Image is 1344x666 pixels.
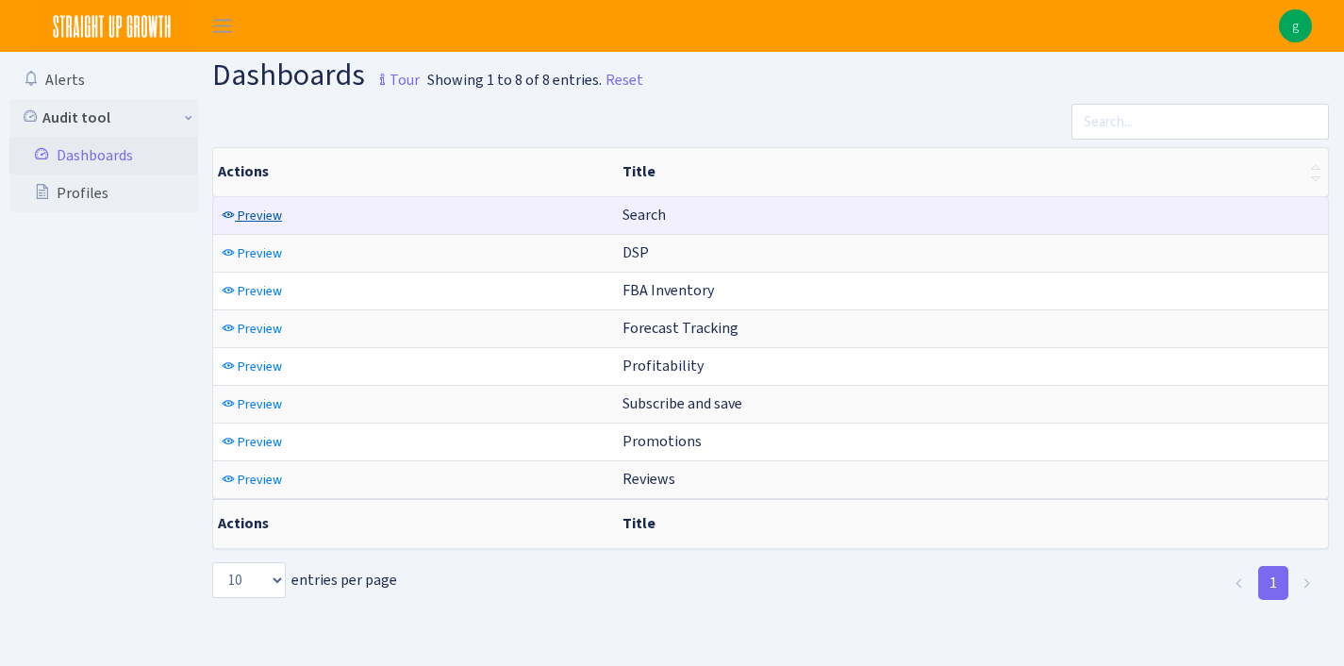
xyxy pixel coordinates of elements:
a: Tour [365,55,420,94]
span: Search [622,205,666,225]
th: Title : activate to sort column ascending [615,148,1328,196]
a: Audit tool [9,99,198,137]
a: Preview [217,314,287,343]
img: gina [1279,9,1312,42]
label: entries per page [212,562,397,598]
span: Preview [238,320,282,338]
span: Forecast Tracking [622,318,738,338]
span: DSP [622,242,649,262]
span: Preview [238,207,282,225]
span: Subscribe and save [622,393,742,413]
span: Preview [238,358,282,375]
span: Profitability [622,356,704,375]
button: Toggle navigation [199,10,246,42]
a: Preview [217,201,287,230]
span: Preview [238,244,282,262]
span: Reviews [622,469,675,489]
small: Tour [371,64,420,96]
th: Actions [213,148,615,196]
div: Showing 1 to 8 of 8 entries. [427,69,602,92]
a: Dashboards [9,137,198,175]
input: Search... [1071,104,1330,140]
a: Preview [217,276,287,306]
h1: Dashboards [212,59,420,96]
a: Profiles [9,175,198,212]
a: Preview [217,390,287,419]
th: Actions [213,499,615,548]
th: Title [615,499,1328,548]
span: Preview [238,471,282,489]
a: Preview [217,239,287,268]
a: Reset [606,69,643,92]
span: Preview [238,395,282,413]
select: entries per page [212,562,286,598]
span: Preview [238,282,282,300]
a: Preview [217,465,287,494]
span: FBA Inventory [622,280,714,300]
a: 1 [1258,566,1288,600]
a: Preview [217,352,287,381]
span: Preview [238,433,282,451]
a: Alerts [9,61,198,99]
a: Preview [217,427,287,457]
a: g [1279,9,1312,42]
span: Promotions [622,431,702,451]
